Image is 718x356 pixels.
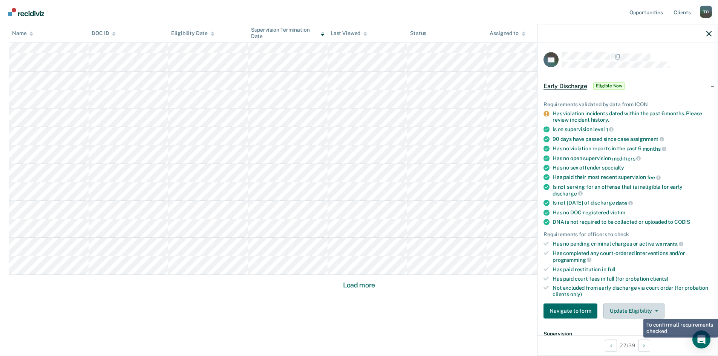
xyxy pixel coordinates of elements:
[537,74,718,98] div: Early DischargeEligible Now
[553,200,712,206] div: Is not [DATE] of discharge
[251,27,325,40] div: Supervision Termination Date
[490,30,525,37] div: Assigned to
[553,165,712,171] div: Has no sex offender
[647,174,661,180] span: fee
[553,174,712,181] div: Has paid their most recent supervision
[8,8,44,16] img: Recidiviz
[553,240,712,247] div: Has no pending criminal charges or active
[553,183,712,196] div: Is not serving for an offense that is ineligible for early
[12,30,33,37] div: Name
[543,330,712,337] dt: Supervision
[331,30,367,37] div: Last Viewed
[543,101,712,107] div: Requirements validated by data from ICON
[630,136,664,142] span: assignment
[650,275,668,281] span: clients)
[570,291,582,297] span: only)
[700,6,712,18] div: T O
[543,82,587,90] span: Early Discharge
[643,145,666,151] span: months
[553,110,712,123] div: Has violation incidents dated within the past 6 months. Please review incident history.
[608,266,615,272] span: full
[553,250,712,263] div: Has completed any court-ordered interventions and/or
[674,218,690,225] span: CODIS
[655,241,683,247] span: warrants
[553,266,712,272] div: Has paid restitution in
[700,6,712,18] button: Profile dropdown button
[553,275,712,282] div: Has paid court fees in full (for probation
[341,281,377,290] button: Load more
[603,303,664,318] button: Update Eligibility
[553,155,712,162] div: Has no open supervision
[638,339,650,351] button: Next Opportunity
[553,257,591,263] span: programming
[171,30,214,37] div: Eligibility Date
[543,303,600,318] a: Navigate to form link
[92,30,116,37] div: DOC ID
[543,231,712,237] div: Requirements for officers to check
[553,145,712,152] div: Has no violation reports in the past 6
[602,165,624,171] span: specialty
[553,218,712,225] div: DNA is not required to be collected or uploaded to
[616,200,632,206] span: date
[610,209,625,215] span: victim
[537,335,718,355] div: 27 / 39
[612,155,641,161] span: modifiers
[593,82,625,90] span: Eligible Now
[553,190,583,196] span: discharge
[605,339,617,351] button: Previous Opportunity
[553,285,712,298] div: Not excluded from early discharge via court order (for probation clients
[410,30,426,37] div: Status
[606,126,614,132] span: 1
[553,136,712,142] div: 90 days have passed since case
[553,126,712,133] div: Is on supervision level
[692,330,710,348] div: Open Intercom Messenger
[553,209,712,215] div: Has no DOC-registered
[543,303,597,318] button: Navigate to form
